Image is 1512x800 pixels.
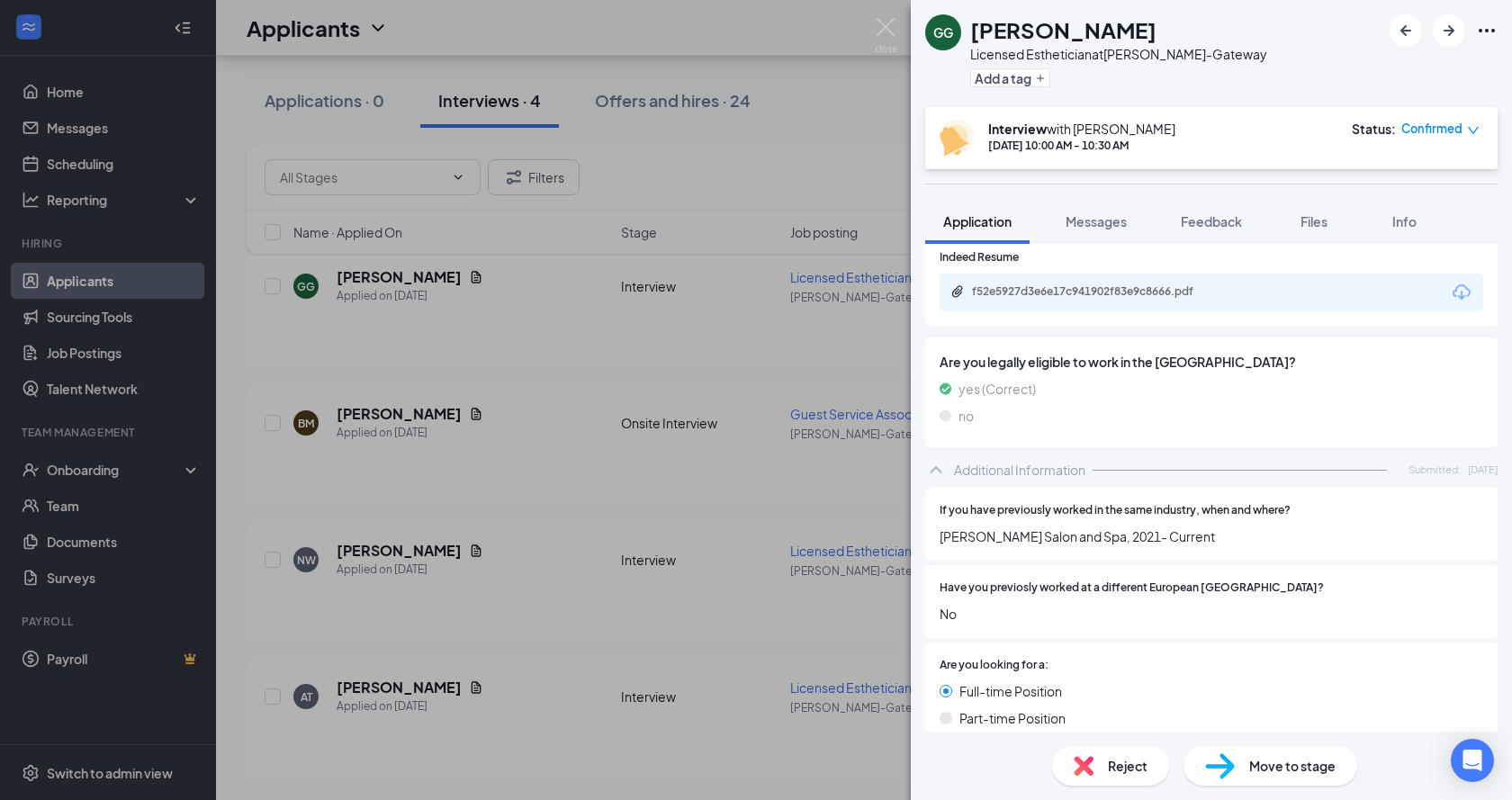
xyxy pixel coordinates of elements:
span: Confirmed [1401,120,1462,138]
svg: Download [1451,282,1472,303]
svg: ArrowLeftNew [1395,20,1417,41]
a: Paperclipf52e5927d3e6e17c941902f83e9c8666.pdf [950,284,1242,301]
span: yes (Correct) [958,379,1036,399]
div: GG [933,23,953,41]
span: Full-time Position [959,681,1062,701]
svg: ChevronUp [925,459,947,481]
span: Are you looking for a: [940,657,1048,674]
svg: Plus [1035,73,1046,84]
span: [DATE] [1468,462,1498,477]
div: [DATE] 10:00 AM - 10:30 AM [988,138,1175,153]
span: no [958,406,974,426]
h1: [PERSON_NAME] [970,14,1156,45]
button: ArrowLeftNew [1390,14,1422,47]
div: with [PERSON_NAME] [988,120,1175,138]
svg: Ellipses [1476,20,1498,41]
button: ArrowRight [1433,14,1465,47]
span: down [1467,124,1480,137]
span: If you have previously worked in the same industry, when and where? [940,502,1291,519]
span: Info [1392,213,1417,229]
svg: ArrowRight [1438,20,1460,41]
span: Submitted: [1408,462,1461,477]
span: Move to stage [1249,756,1336,776]
b: Interview [988,121,1047,137]
span: Indeed Resume [940,249,1019,266]
span: [PERSON_NAME] Salon and Spa, 2021- Current [940,526,1483,546]
svg: Paperclip [950,284,965,299]
span: Reject [1108,756,1147,776]
span: Have you previosly worked at a different European [GEOGRAPHIC_DATA]? [940,580,1324,597]
span: Are you legally eligible to work in the [GEOGRAPHIC_DATA]? [940,352,1483,372]
div: Open Intercom Messenger [1451,739,1494,782]
div: Additional Information [954,461,1085,479]
div: Status : [1352,120,1396,138]
span: Part-time Position [959,708,1066,728]
span: Feedback [1181,213,1242,229]
span: Messages [1066,213,1127,229]
span: Files [1300,213,1327,229]
span: Application [943,213,1012,229]
div: Licensed Esthetician at [PERSON_NAME]-Gateway [970,45,1267,63]
button: PlusAdd a tag [970,68,1050,87]
span: No [940,604,1483,624]
div: f52e5927d3e6e17c941902f83e9c8666.pdf [972,284,1224,299]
